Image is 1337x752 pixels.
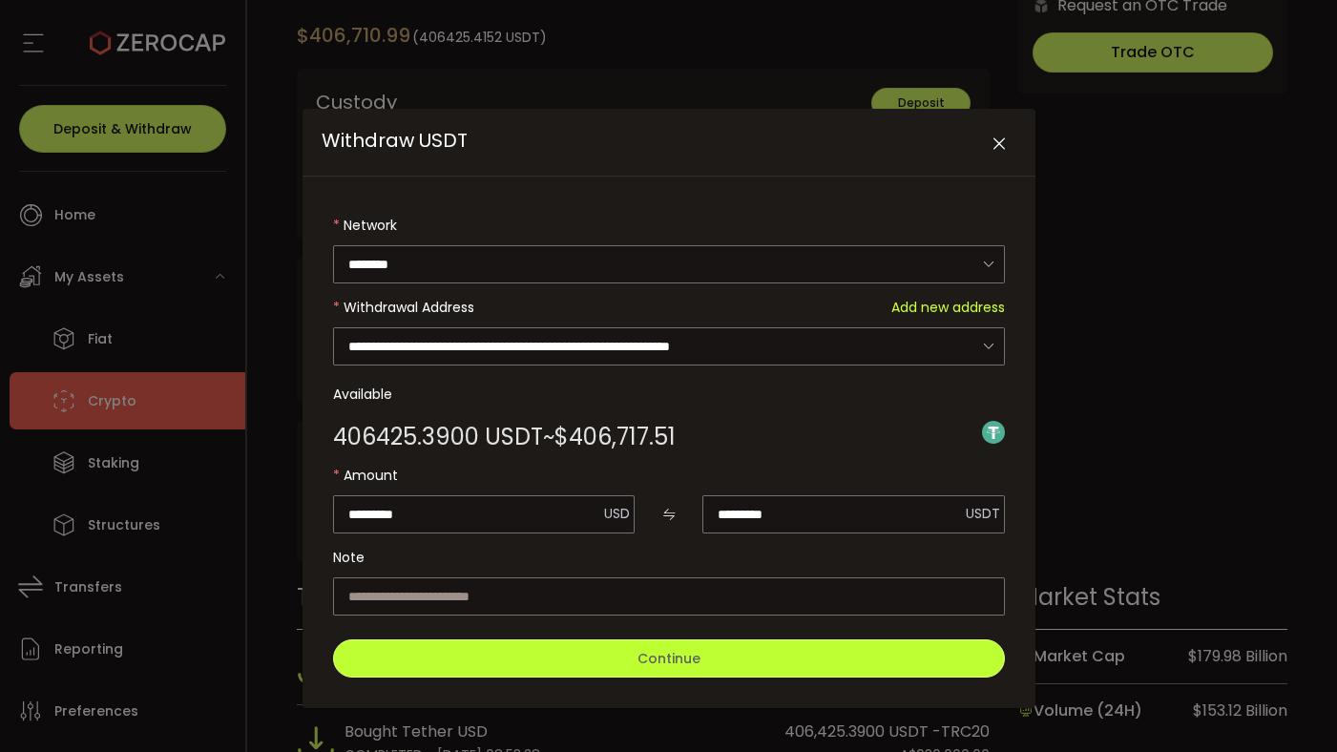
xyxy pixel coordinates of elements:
span: Continue [637,649,700,668]
label: Available [333,375,1005,413]
span: Withdraw USDT [322,127,468,154]
span: Add new address [891,288,1005,326]
button: Close [983,128,1016,161]
span: 406425.3900 USDT [333,426,543,449]
div: ~ [333,426,676,449]
span: USDT [966,504,1000,523]
span: $406,717.51 [554,426,676,449]
label: Note [333,538,1005,576]
iframe: Chat Widget [1242,660,1337,752]
label: Amount [333,456,1005,494]
button: Continue [333,639,1005,678]
span: USD [604,504,630,523]
span: Withdrawal Address [344,298,474,317]
label: Network [333,206,1005,244]
div: Withdraw USDT [303,109,1035,708]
